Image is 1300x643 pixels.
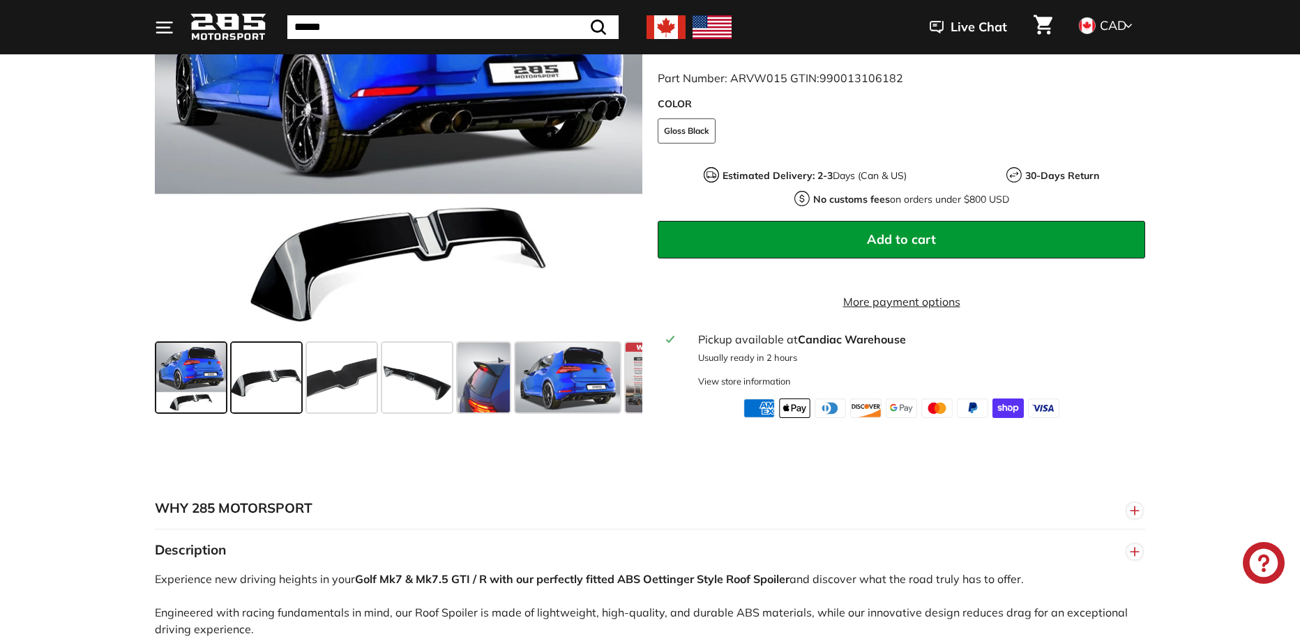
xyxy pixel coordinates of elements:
span: 990013106182 [819,71,903,85]
img: google_pay [886,398,917,418]
button: WHY 285 MOTORSPORT [155,488,1145,529]
button: Live Chat [912,10,1025,45]
button: Description [155,529,1145,571]
a: Cart [1025,3,1061,51]
img: apple_pay [779,398,810,418]
img: Logo_285_Motorsport_areodynamics_components [190,11,266,44]
strong: Candiac Warehouse [798,332,906,346]
strong: 30-Days Return [1025,169,1099,182]
span: CAD [1100,17,1126,33]
label: COLOR [658,97,1145,111]
span: Live Chat [951,18,1007,36]
p: Days (Can & US) [723,169,907,183]
inbox-online-store-chat: Shopify online store chat [1239,542,1289,587]
img: master [921,398,953,418]
img: visa [1028,398,1059,418]
span: Part Number: ARVW015 GTIN: [658,71,903,85]
strong: No customs fees [813,193,890,206]
div: Pickup available at [698,331,1137,348]
input: Search [287,15,619,39]
strong: Estimated Delivery: 2-3 [723,169,833,182]
a: More payment options [658,293,1145,310]
img: shopify_pay [992,398,1024,418]
img: diners_club [815,398,846,418]
img: paypal [957,398,988,418]
span: Add to cart [867,231,936,247]
img: discover [850,398,882,418]
strong: Golf Mk7 & Mk7.5 GTI / R with our perfectly fitted ABS Oettinger Style Roof Spoiler [355,572,789,586]
p: Usually ready in 2 hours [698,351,1137,364]
div: View store information [698,375,791,388]
img: american_express [743,398,775,418]
button: Add to cart [658,221,1145,258]
p: on orders under $800 USD [813,192,1009,207]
